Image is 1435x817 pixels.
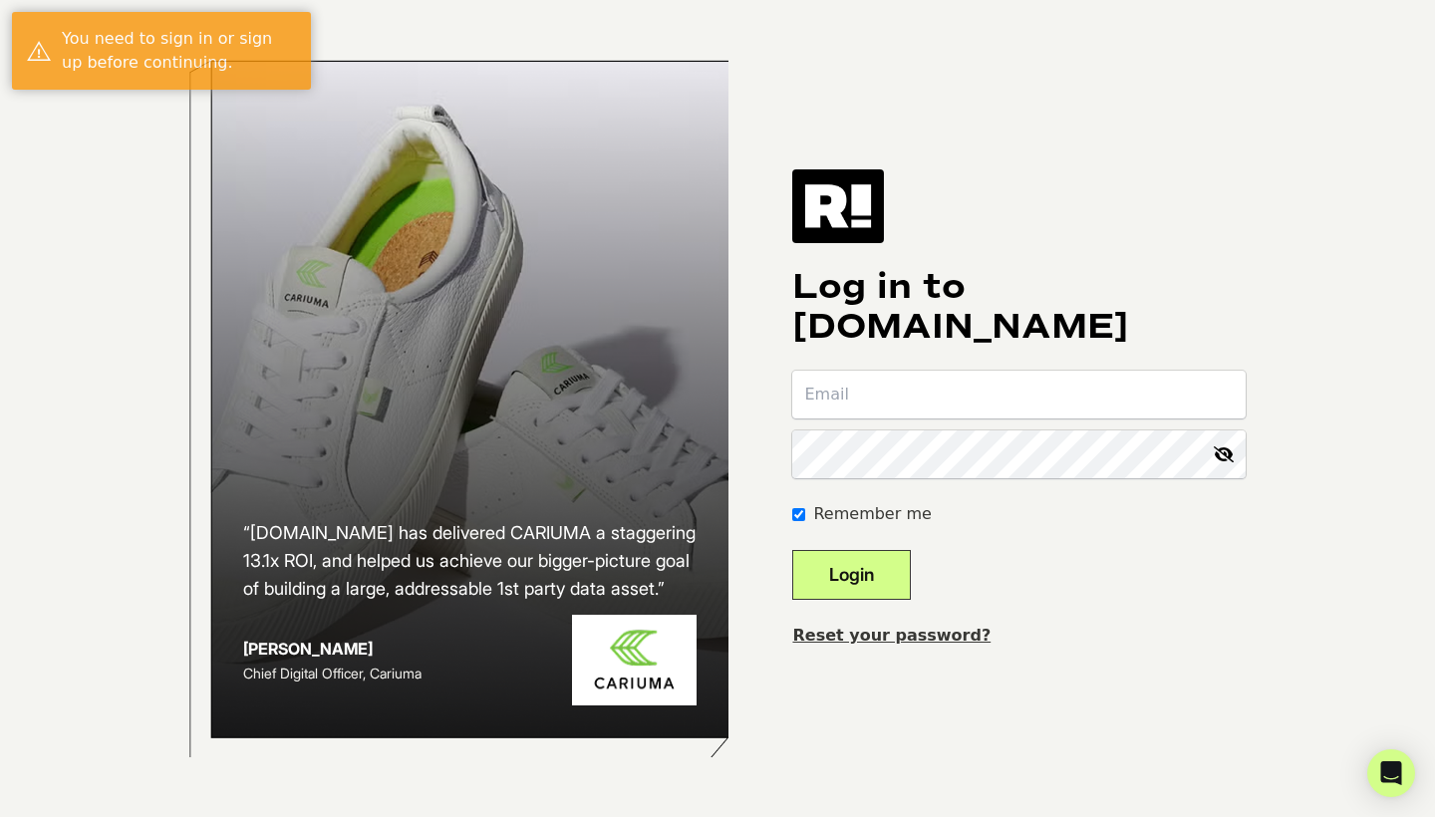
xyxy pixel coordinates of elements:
span: Chief Digital Officer, Cariuma [243,665,422,681]
strong: [PERSON_NAME] [243,639,373,659]
input: Email [792,371,1246,418]
div: You need to sign in or sign up before continuing. [62,27,296,75]
img: Cariuma [572,615,697,705]
div: Open Intercom Messenger [1367,749,1415,797]
label: Remember me [813,502,931,526]
a: Reset your password? [792,626,991,645]
h2: “[DOMAIN_NAME] has delivered CARIUMA a staggering 13.1x ROI, and helped us achieve our bigger-pic... [243,519,698,603]
h1: Log in to [DOMAIN_NAME] [792,267,1246,347]
img: Retention.com [792,169,884,243]
button: Login [792,550,911,600]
